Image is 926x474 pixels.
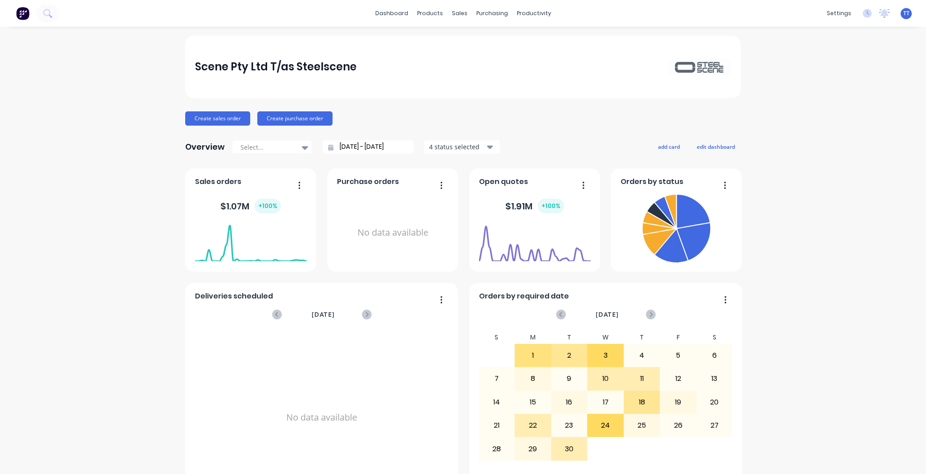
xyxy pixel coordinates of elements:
div: 12 [660,368,696,390]
div: 2 [552,344,587,367]
div: + 100 % [538,199,564,213]
img: Factory [16,7,29,20]
span: Purchase orders [337,176,399,187]
button: add card [652,141,686,152]
div: 24 [588,414,623,437]
div: 18 [624,391,660,413]
div: productivity [512,7,556,20]
div: $ 1.07M [220,199,281,213]
div: T [551,331,588,344]
span: Orders by status [621,176,683,187]
span: [DATE] [312,310,335,319]
div: 6 [697,344,732,367]
div: 26 [660,414,696,437]
div: 8 [515,368,551,390]
div: 25 [624,414,660,437]
div: W [587,331,624,344]
div: S [696,331,733,344]
button: Create sales order [185,111,250,126]
img: Scene Pty Ltd T/as Steelscene [669,59,731,74]
div: 15 [515,391,551,413]
div: 22 [515,414,551,437]
div: 1 [515,344,551,367]
div: + 100 % [255,199,281,213]
a: dashboard [371,7,413,20]
div: 20 [697,391,732,413]
div: 19 [660,391,696,413]
div: T [624,331,660,344]
button: edit dashboard [691,141,741,152]
div: 11 [624,368,660,390]
div: 29 [515,437,551,460]
button: 4 status selected [424,140,500,154]
div: settings [822,7,856,20]
div: sales [447,7,472,20]
div: Overview [185,138,225,156]
div: F [660,331,696,344]
div: 9 [552,368,587,390]
div: 14 [479,391,515,413]
div: 4 status selected [429,142,485,151]
div: 27 [697,414,732,437]
div: 23 [552,414,587,437]
div: 28 [479,437,515,460]
div: $ 1.91M [505,199,564,213]
div: 5 [660,344,696,367]
span: Deliveries scheduled [195,291,273,302]
div: purchasing [472,7,512,20]
div: 21 [479,414,515,437]
div: products [413,7,447,20]
button: Create purchase order [257,111,333,126]
div: M [515,331,551,344]
div: 16 [552,391,587,413]
div: S [479,331,515,344]
div: 17 [588,391,623,413]
div: 3 [588,344,623,367]
div: 13 [697,368,732,390]
div: No data available [337,191,449,275]
div: Scene Pty Ltd T/as Steelscene [195,58,357,76]
span: TT [903,9,910,17]
span: [DATE] [596,310,619,319]
span: Open quotes [479,176,528,187]
div: 30 [552,437,587,460]
iframe: Intercom live chat [896,444,917,465]
span: Orders by required date [479,291,569,302]
div: 10 [588,368,623,390]
div: 7 [479,368,515,390]
span: Sales orders [195,176,241,187]
div: 4 [624,344,660,367]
